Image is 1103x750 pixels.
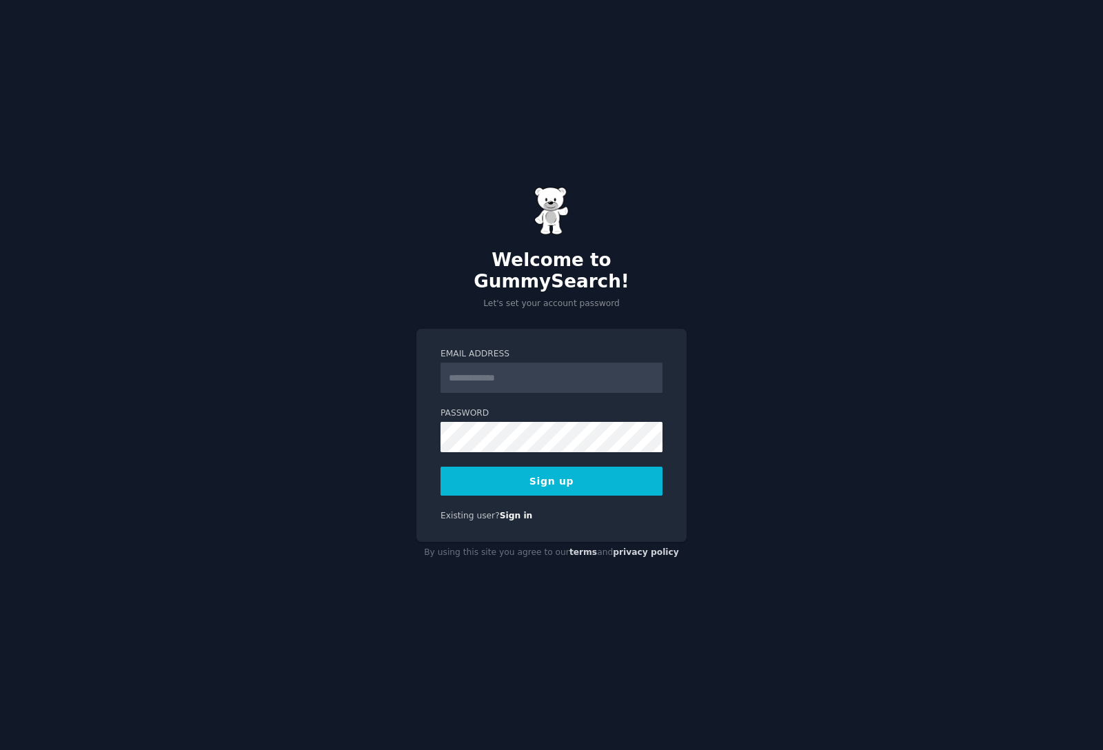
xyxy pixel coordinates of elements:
label: Password [441,407,662,420]
div: By using this site you agree to our and [416,542,687,564]
span: Existing user? [441,511,500,520]
p: Let's set your account password [416,298,687,310]
button: Sign up [441,467,662,496]
a: terms [569,547,597,557]
img: Gummy Bear [534,187,569,235]
a: Sign in [500,511,533,520]
a: privacy policy [613,547,679,557]
h2: Welcome to GummySearch! [416,250,687,293]
label: Email Address [441,348,662,361]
